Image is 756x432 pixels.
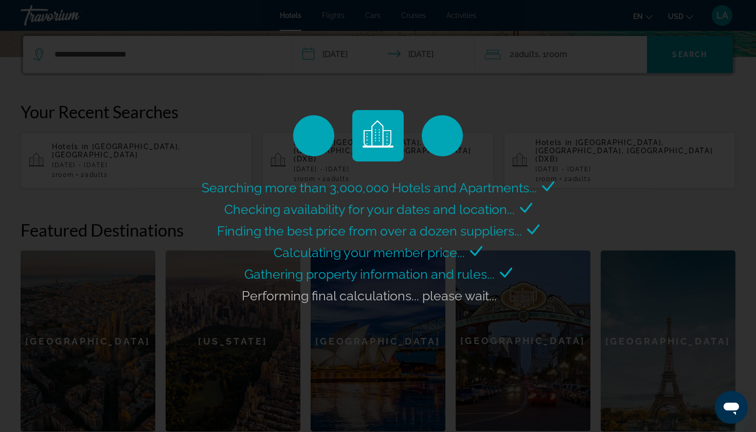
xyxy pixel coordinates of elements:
[244,266,495,282] span: Gathering property information and rules...
[274,245,465,260] span: Calculating your member price...
[715,391,748,424] iframe: Кнопка запуска окна обмена сообщениями
[242,288,497,303] span: Performing final calculations... please wait...
[224,202,515,217] span: Checking availability for your dates and location...
[202,180,537,195] span: Searching more than 3,000,000 Hotels and Apartments...
[217,223,522,239] span: Finding the best price from over a dozen suppliers...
